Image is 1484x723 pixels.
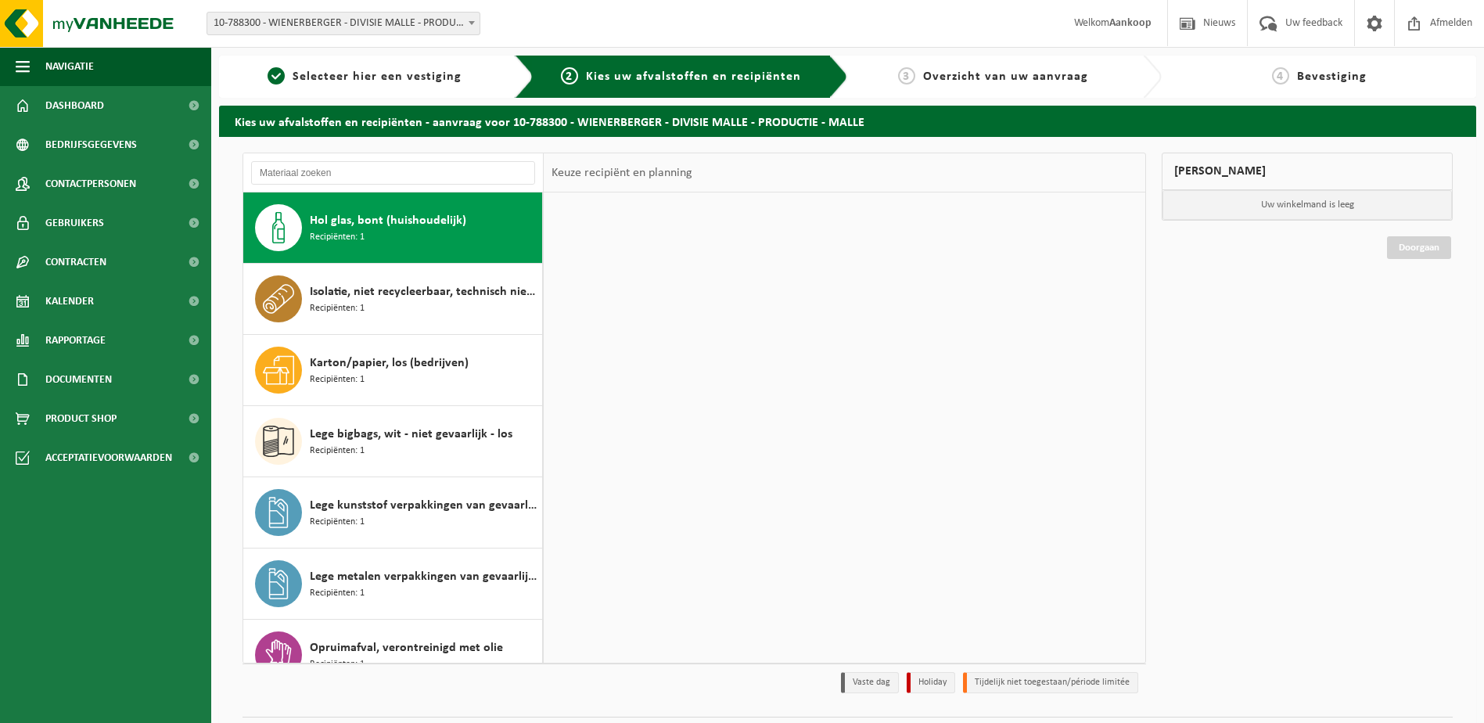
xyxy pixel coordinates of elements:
button: Opruimafval, verontreinigd met olie Recipiënten: 1 [243,620,543,691]
li: Vaste dag [841,672,899,693]
span: Contactpersonen [45,164,136,203]
a: 1Selecteer hier een vestiging [227,67,502,86]
span: 1 [268,67,285,85]
span: Kies uw afvalstoffen en recipiënten [586,70,801,83]
span: Isolatie, niet recycleerbaar, technisch niet verbrandbaar (brandbaar) [310,282,538,301]
span: Recipiënten: 1 [310,444,365,459]
span: Recipiënten: 1 [310,230,365,245]
span: Kalender [45,282,94,321]
span: 3 [898,67,915,85]
h2: Kies uw afvalstoffen en recipiënten - aanvraag voor 10-788300 - WIENERBERGER - DIVISIE MALLE - PR... [219,106,1476,136]
span: Recipiënten: 1 [310,301,365,316]
strong: Aankoop [1109,17,1152,29]
span: Recipiënten: 1 [310,657,365,672]
p: Uw winkelmand is leeg [1162,190,1452,220]
input: Materiaal zoeken [251,161,535,185]
span: Rapportage [45,321,106,360]
span: 10-788300 - WIENERBERGER - DIVISIE MALLE - PRODUCTIE - MALLE [207,13,480,34]
li: Tijdelijk niet toegestaan/période limitée [963,672,1138,693]
button: Lege metalen verpakkingen van gevaarlijke stoffen Recipiënten: 1 [243,549,543,620]
span: Overzicht van uw aanvraag [923,70,1088,83]
div: [PERSON_NAME] [1162,153,1453,190]
div: Keuze recipiënt en planning [544,153,700,192]
span: Acceptatievoorwaarden [45,438,172,477]
span: Bevestiging [1297,70,1367,83]
span: Karton/papier, los (bedrijven) [310,354,469,372]
a: Doorgaan [1387,236,1451,259]
span: Contracten [45,243,106,282]
span: Lege bigbags, wit - niet gevaarlijk - los [310,425,512,444]
span: Selecteer hier een vestiging [293,70,462,83]
span: 2 [561,67,578,85]
span: Lege kunststof verpakkingen van gevaarlijke stoffen [310,496,538,515]
span: Documenten [45,360,112,399]
span: Dashboard [45,86,104,125]
span: Recipiënten: 1 [310,586,365,601]
span: Gebruikers [45,203,104,243]
button: Isolatie, niet recycleerbaar, technisch niet verbrandbaar (brandbaar) Recipiënten: 1 [243,264,543,335]
li: Holiday [907,672,955,693]
button: Karton/papier, los (bedrijven) Recipiënten: 1 [243,335,543,406]
span: Recipiënten: 1 [310,372,365,387]
button: Lege bigbags, wit - niet gevaarlijk - los Recipiënten: 1 [243,406,543,477]
span: Hol glas, bont (huishoudelijk) [310,211,466,230]
span: Navigatie [45,47,94,86]
button: Lege kunststof verpakkingen van gevaarlijke stoffen Recipiënten: 1 [243,477,543,549]
span: Bedrijfsgegevens [45,125,137,164]
span: Product Shop [45,399,117,438]
span: 4 [1272,67,1289,85]
button: Hol glas, bont (huishoudelijk) Recipiënten: 1 [243,192,543,264]
span: Recipiënten: 1 [310,515,365,530]
span: Opruimafval, verontreinigd met olie [310,638,503,657]
span: Lege metalen verpakkingen van gevaarlijke stoffen [310,567,538,586]
span: 10-788300 - WIENERBERGER - DIVISIE MALLE - PRODUCTIE - MALLE [207,12,480,35]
